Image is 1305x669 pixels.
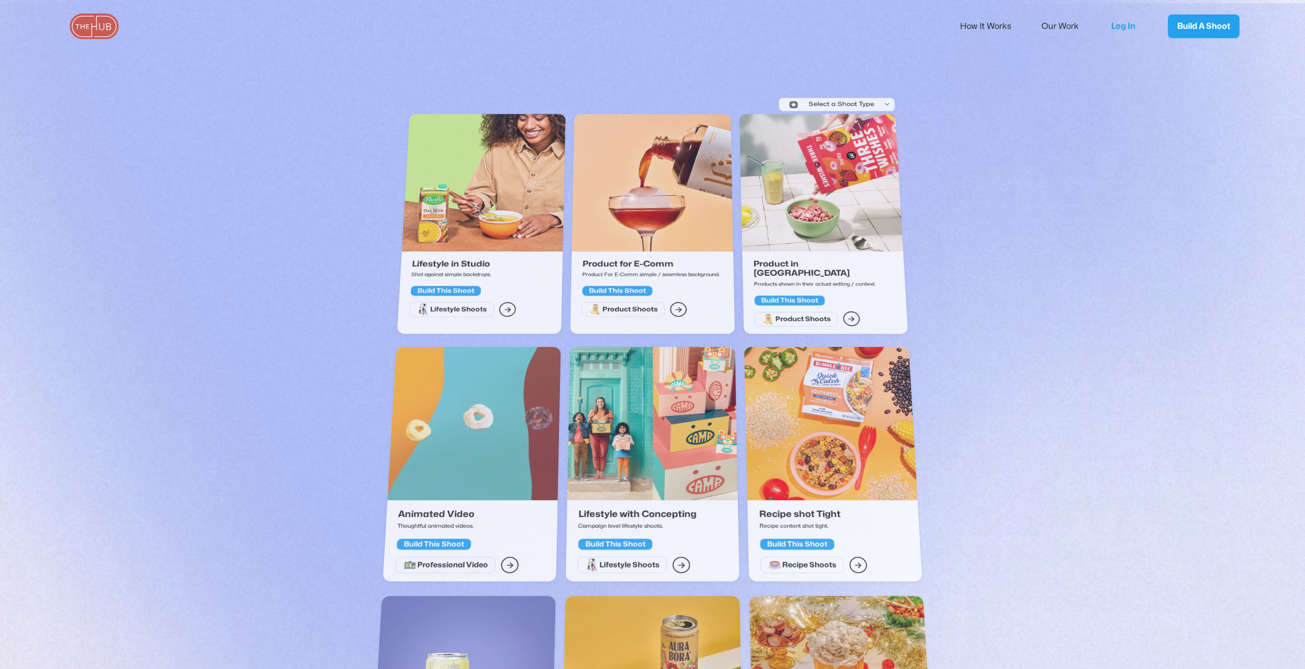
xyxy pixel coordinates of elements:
[761,313,775,325] img: Product Shoots
[401,114,566,259] a: Lifestyle in Studio
[761,296,818,305] div: Build This Shoot
[849,557,867,573] a: 
[416,303,431,315] img: Lifestyle Shoots
[506,559,514,571] div: 
[744,347,918,509] a: Recipe shot Tight
[396,536,471,550] a: Build This Shoot
[411,259,490,269] h2: Lifestyle in Studio
[589,303,603,315] img: Product Shoots
[397,519,478,531] p: Thoughtful animated videos.
[782,560,836,570] div: Recipe Shoots
[398,509,475,519] h2: Animated Video
[504,304,511,314] div: 
[759,509,841,519] h2: Recipe shot Tight
[411,269,494,280] p: Shot against simple backdrops.
[767,540,828,548] div: Build This Shoot
[402,558,418,572] img: Professional Video
[843,311,860,326] a: 
[789,101,798,108] img: Icon Select Category - Localfinder X Webflow Template
[759,536,835,550] a: Build This Shoot
[884,101,890,108] div: 
[582,283,653,296] a: Build This Shoot
[602,305,658,313] div: Product Shoots
[567,347,738,509] a: Lifestyle with Concepting
[402,114,566,252] img: Lifestyle in Studio
[801,101,874,108] div: Select a Shoot Type
[499,302,516,316] a: 
[403,540,464,548] div: Build This Shoot
[579,509,697,519] h2: Lifestyle with Concepting
[1101,9,1152,43] a: Log In
[775,315,831,323] div: Product Shoots
[670,302,687,316] a: 
[572,114,733,252] img: Product for E-Comm
[753,259,894,278] h2: Product in [GEOGRAPHIC_DATA]
[578,536,653,550] a: Build This Shoot
[960,15,1025,37] a: How It Works
[678,559,685,571] div: 
[589,287,646,295] div: Build This Shoot
[572,114,733,259] a: Product for E-Comm
[417,560,488,570] div: Professional Video
[848,313,855,324] div: 
[673,557,690,573] a: 
[387,347,560,509] a: Animated Video
[759,519,846,531] p: Recipe content shot tight.
[585,558,600,572] img: Lifestyle Shoots
[417,287,474,295] div: Build This Shoot
[739,114,903,252] img: Product in Situ
[585,540,646,548] div: Build This Shoot
[675,304,682,314] div: 
[754,293,825,305] a: Build This Shoot
[501,557,519,573] a: 
[854,559,862,571] div: 
[779,98,928,110] div: Icon Select Category - Localfinder X Webflow TemplateSelect a Shoot Type
[1042,15,1093,37] a: Our Work
[767,558,782,572] img: Recipe Shoots
[744,347,918,500] img: Recipe shot Tight
[430,305,487,313] div: Lifestyle Shoots
[583,259,716,269] h2: Product for E-Comm
[600,560,660,570] div: Lifestyle Shoots
[739,114,904,259] a: Product in Situ
[754,278,899,289] p: Products shown in their actual setting / context.
[410,283,481,296] a: Build This Shoot
[567,347,737,500] img: Lifestyle with Concepting
[579,519,701,531] p: Campaign level lifestyle shoots.
[387,347,561,500] img: Animated Video
[1168,14,1240,38] a: Build A Shoot
[582,269,720,280] p: Product For E-Comm simple / seamless background.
